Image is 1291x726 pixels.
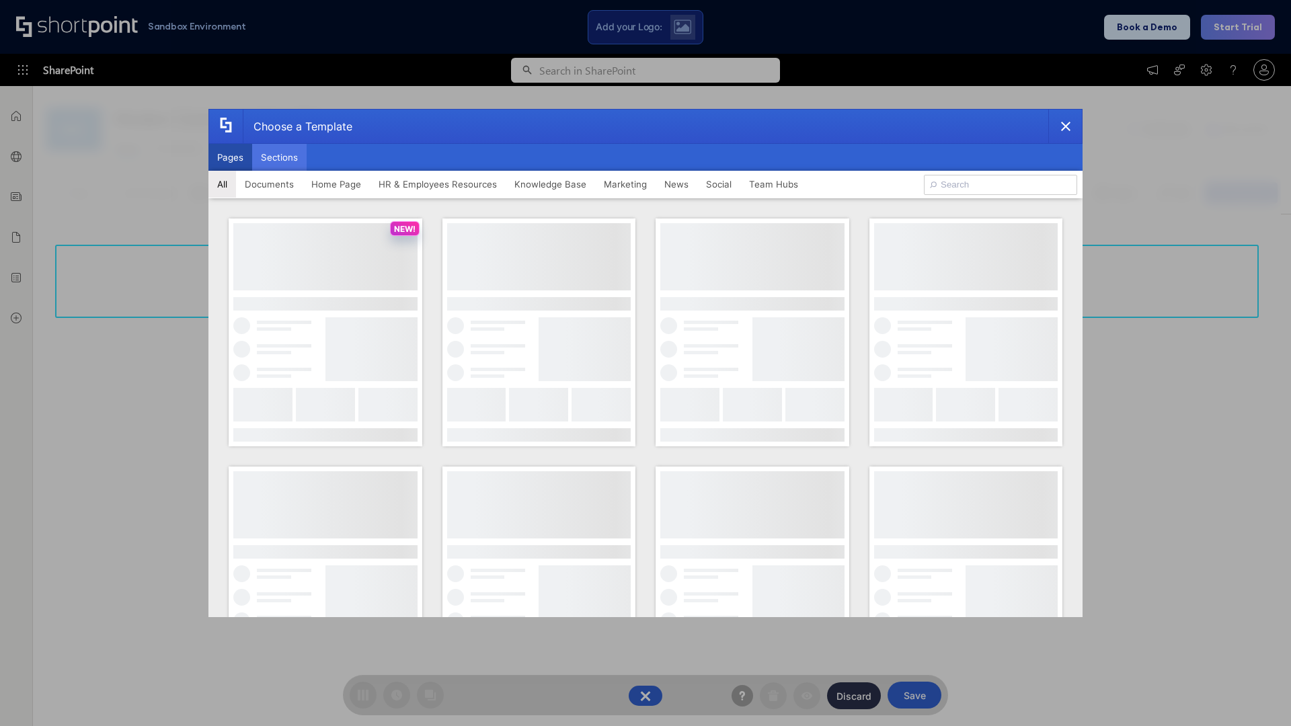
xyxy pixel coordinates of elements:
div: Choose a Template [243,110,352,143]
iframe: Chat Widget [1224,661,1291,726]
button: HR & Employees Resources [370,171,506,198]
button: Social [697,171,740,198]
div: template selector [208,109,1083,617]
p: NEW! [394,224,416,234]
button: Team Hubs [740,171,807,198]
button: News [656,171,697,198]
button: Marketing [595,171,656,198]
button: Pages [208,144,252,171]
button: Knowledge Base [506,171,595,198]
button: Home Page [303,171,370,198]
button: All [208,171,236,198]
button: Sections [252,144,307,171]
input: Search [924,175,1077,195]
button: Documents [236,171,303,198]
